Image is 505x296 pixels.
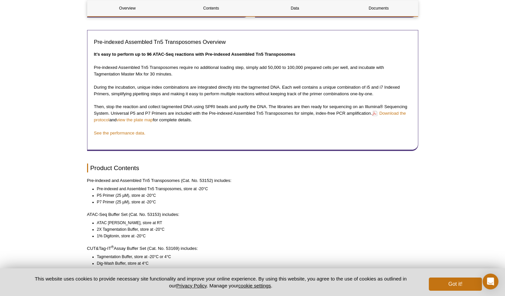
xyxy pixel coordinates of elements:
[116,117,153,122] a: view the plate map
[483,274,498,289] div: Open Intercom Messenger
[97,226,412,233] li: 2X Tagmentation Buffer, store at -20°C
[97,186,412,192] li: Pre-indexed and Assembled Tn5 Transposomes, store at -20°C
[97,199,412,205] li: P7 Primer (25 µM), store at -20°C
[94,104,411,123] p: Then, stop the reaction and collect tagmented DNA using SPRI beads and purify the DNA. The librar...
[97,253,412,260] li: Tagmentation Buffer, store at -20°C or 4°C
[23,275,418,289] p: This website uses cookies to provide necessary site functionality and improve your online experie...
[176,283,206,288] a: Privacy Policy
[87,0,168,16] a: Overview
[97,233,412,239] li: 1% Digitonin, store at -20°C
[238,283,271,288] button: cookie settings
[94,131,145,135] a: See the performance data.
[94,110,406,123] a: Download the protocol
[87,211,418,218] p: ATAC-Seq Buffer Set (Cat. No. 53153) includes:
[87,245,418,252] p: CUT&Tag-IT Assay Buffer Set (Cat. No. 53169) includes:
[255,0,335,16] a: Data
[339,0,419,16] a: Documents
[94,38,411,46] h3: Pre-indexed Assembled Tn5 Transposomes Overview
[429,278,482,291] button: Got it!
[97,192,412,199] li: P5 Primer (25 µM), store at -20°C
[87,163,418,172] h2: Product Contents
[94,64,411,77] p: Pre-indexed Assembled Tn5 Transposomes require no additional loading step, simply add 50,000 to 1...
[111,245,114,249] sup: ®
[87,177,418,184] p: Pre-indexed and Assembled Tn5 Transposomes (Cat. No. 53152) includes:
[94,84,411,97] p: During the incubation, unique index combinations are integrated directly into the tagmented DNA. ...
[97,220,412,226] li: ATAC [PERSON_NAME], store at RT
[97,260,412,267] li: Dig-Wash Buffer, store at 4°C
[171,0,251,16] a: Contents
[94,52,296,57] strong: It’s easy to perform up to 96 ATAC-Seq reactions with Pre-indexed Assembled Tn5 Transposomes
[97,267,412,273] li: Dig-300 Buffer, store at 4°C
